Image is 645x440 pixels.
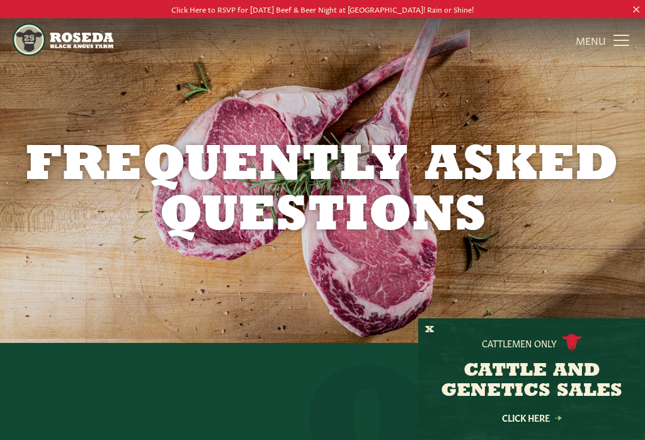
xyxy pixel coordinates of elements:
[434,361,629,402] h3: CATTLE AND GENETICS SALES
[482,337,557,349] p: Cattlemen Only
[13,18,632,61] nav: Main Navigation
[576,32,606,47] span: MENU
[425,323,434,337] button: X
[475,414,588,422] a: Click Here
[32,3,613,16] p: Click Here to RSVP for [DATE] Beef & Beer Night at [GEOGRAPHIC_DATA]! Rain or Shine!
[13,23,113,56] img: https://roseda.com/wp-content/uploads/2021/05/roseda-25-header.png
[562,334,582,351] img: cattle-icon.svg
